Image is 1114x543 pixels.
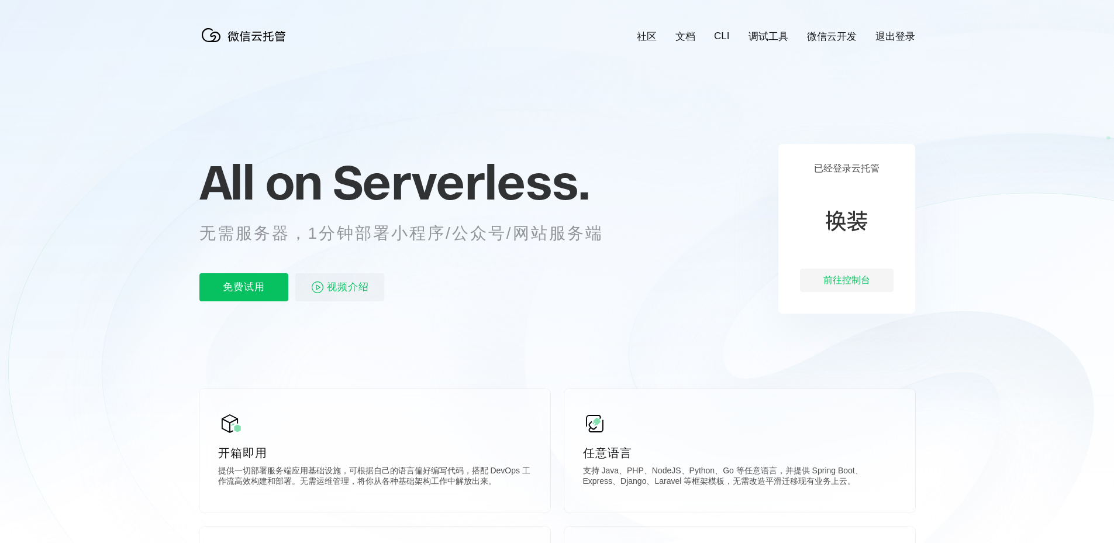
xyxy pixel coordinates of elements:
div: 前往控制台 [800,269,894,292]
p: 免费试用 [199,273,288,301]
a: 微信云开发 [807,30,857,43]
p: 任意语言 [583,445,896,461]
p: 支持 Java、PHP、NodeJS、Python、Go 等任意语言，并提供 Spring Boot、Express、Django、Laravel 等框架模板，无需改造平滑迁移现有业务上云。 [583,466,896,489]
a: 退出登录 [875,30,915,43]
span: All on [199,153,322,211]
p: 开箱即用 [218,445,532,461]
a: CLI [714,30,729,42]
img: video_play.svg [311,280,325,294]
span: Serverless. [333,153,589,211]
p: 提供一切部署服务端应用基础设施，可根据自己的语言偏好编写代码，搭配 DevOps 工作流高效构建和部署。无需运维管理，将你从各种基础架构工作中解放出来。 [218,466,532,489]
a: 调试工具 [749,30,788,43]
a: 微信云托管 [199,39,293,49]
p: 无需服务器，1分钟部署小程序/公众号/网站服务端 [199,222,625,245]
a: 社区 [637,30,657,43]
img: 微信云托管 [199,23,293,47]
a: 文档 [675,30,695,43]
p: 已经登录云托管 [814,163,880,175]
span: 视频介绍 [327,273,369,301]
